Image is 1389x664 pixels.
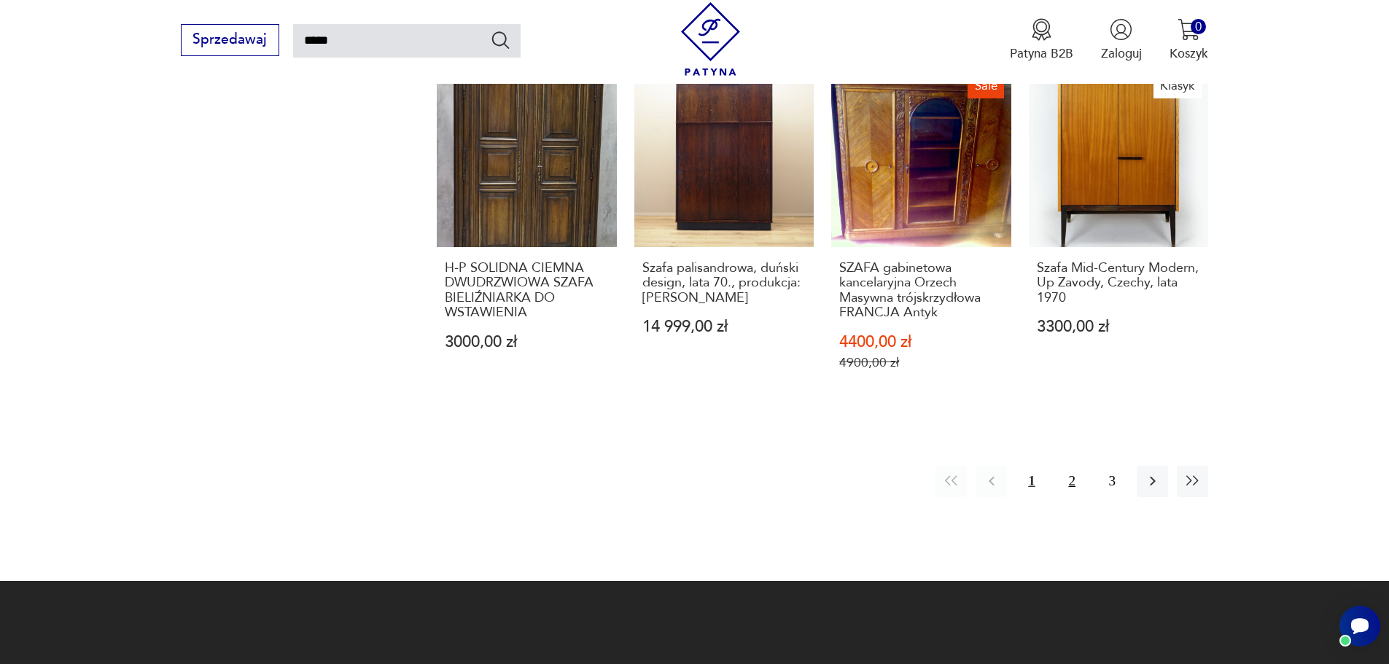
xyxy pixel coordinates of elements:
[1029,67,1209,405] a: KlasykSzafa Mid-Century Modern, Up Zavody, Czechy, lata 1970Szafa Mid-Century Modern, Up Zavody, ...
[839,261,1003,321] h3: SZAFA gabinetowa kancelaryjna Orzech Masywna trójskrzydłowa FRANCJA Antyk
[1010,18,1073,62] a: Ikona medaluPatyna B2B
[181,35,279,47] a: Sprzedawaj
[445,335,609,350] p: 3000,00 zł
[1170,45,1208,62] p: Koszyk
[1339,606,1380,647] iframe: Smartsupp widget button
[1037,319,1201,335] p: 3300,00 zł
[1030,18,1053,41] img: Ikona medalu
[1016,466,1047,497] button: 1
[1101,45,1142,62] p: Zaloguj
[1057,466,1088,497] button: 2
[839,335,1003,350] p: 4400,00 zł
[1010,18,1073,62] button: Patyna B2B
[1178,18,1200,41] img: Ikona koszyka
[490,29,511,50] button: Szukaj
[437,67,617,405] a: H-P SOLIDNA CIEMNA DWUDRZWIOWA SZAFA BIELIŹNIARKA DO WSTAWIENIAH-P SOLIDNA CIEMNA DWUDRZWIOWA SZA...
[445,261,609,321] h3: H-P SOLIDNA CIEMNA DWUDRZWIOWA SZAFA BIELIŹNIARKA DO WSTAWIENIA
[1101,18,1142,62] button: Zaloguj
[1170,18,1208,62] button: 0Koszyk
[1110,18,1132,41] img: Ikonka użytkownika
[839,355,1003,370] p: 4900,00 zł
[1191,19,1206,34] div: 0
[1037,261,1201,305] h3: Szafa Mid-Century Modern, Up Zavody, Czechy, lata 1970
[831,67,1011,405] a: SaleSZAFA gabinetowa kancelaryjna Orzech Masywna trójskrzydłowa FRANCJA AntykSZAFA gabinetowa kan...
[634,67,814,405] a: Szafa palisandrowa, duński design, lata 70., produkcja: DaniaSzafa palisandrowa, duński design, l...
[1097,466,1128,497] button: 3
[642,319,806,335] p: 14 999,00 zł
[1010,45,1073,62] p: Patyna B2B
[642,261,806,305] h3: Szafa palisandrowa, duński design, lata 70., produkcja: [PERSON_NAME]
[674,2,747,76] img: Patyna - sklep z meblami i dekoracjami vintage
[181,24,279,56] button: Sprzedawaj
